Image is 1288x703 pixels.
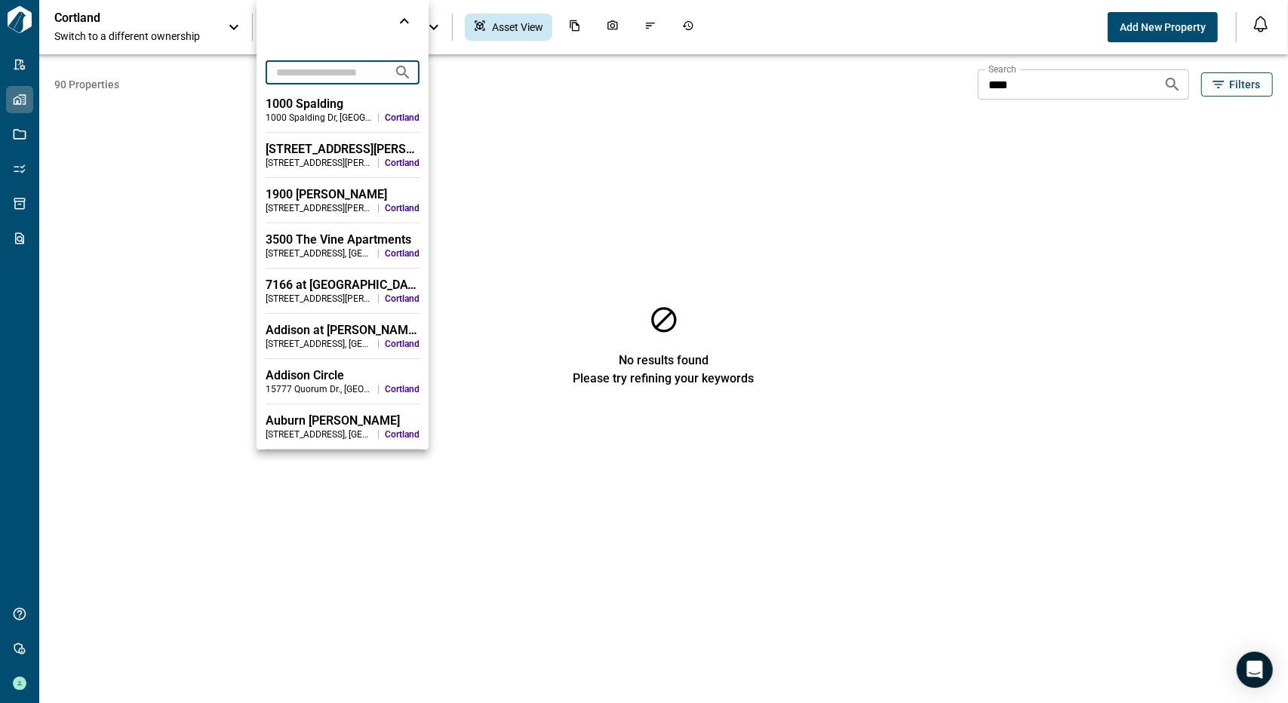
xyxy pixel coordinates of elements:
[266,293,372,305] div: [STREET_ADDRESS][PERSON_NAME] , [GEOGRAPHIC_DATA] , CO
[385,202,420,214] span: Cortland
[266,368,420,383] div: Addison Circle
[385,112,420,124] span: Cortland
[388,57,418,87] button: Search projects
[266,413,420,428] div: Auburn [PERSON_NAME]
[266,428,372,441] div: [STREET_ADDRESS] , [GEOGRAPHIC_DATA] , [GEOGRAPHIC_DATA]
[385,247,420,259] span: Cortland
[266,338,372,350] div: [STREET_ADDRESS] , [GEOGRAPHIC_DATA] , [GEOGRAPHIC_DATA]
[385,428,420,441] span: Cortland
[266,202,372,214] div: [STREET_ADDRESS][PERSON_NAME] , [GEOGRAPHIC_DATA] , [GEOGRAPHIC_DATA]
[266,112,372,124] div: 1000 Spalding Dr , [GEOGRAPHIC_DATA] , [GEOGRAPHIC_DATA]
[266,278,420,293] div: 7166 at [GEOGRAPHIC_DATA]
[1237,652,1273,688] div: Open Intercom Messenger
[266,247,372,259] div: [STREET_ADDRESS] , [GEOGRAPHIC_DATA] , [GEOGRAPHIC_DATA]
[266,383,372,395] div: 15777 Quorum Dr. , [GEOGRAPHIC_DATA] , [GEOGRAPHIC_DATA]
[266,232,420,247] div: 3500 The Vine Apartments
[385,338,420,350] span: Cortland
[385,293,420,305] span: Cortland
[385,383,420,395] span: Cortland
[266,187,420,202] div: 1900 [PERSON_NAME]
[266,323,420,338] div: Addison at [PERSON_NAME][GEOGRAPHIC_DATA]
[266,142,420,157] div: [STREET_ADDRESS][PERSON_NAME]
[266,97,420,112] div: 1000 Spalding
[266,157,372,169] div: [STREET_ADDRESS][PERSON_NAME] , [GEOGRAPHIC_DATA] , [GEOGRAPHIC_DATA]
[385,157,420,169] span: Cortland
